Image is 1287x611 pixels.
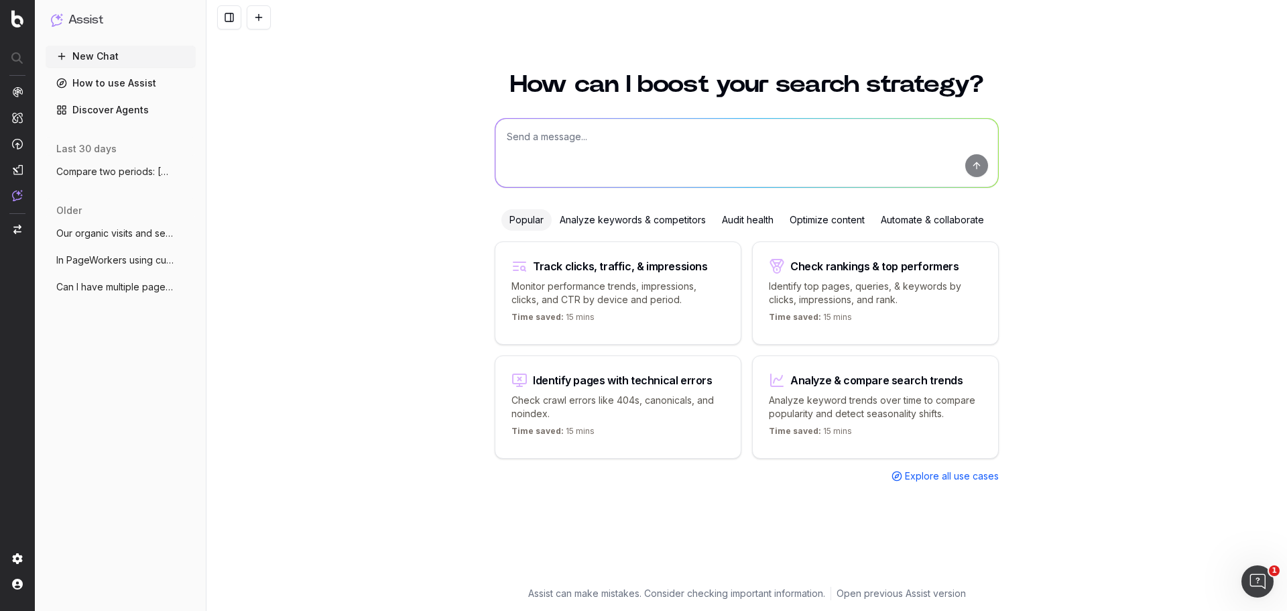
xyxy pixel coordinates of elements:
[12,87,23,97] img: Analytics
[1269,565,1280,576] span: 1
[528,587,825,600] p: Assist can make mistakes. Consider checking important information.
[905,469,999,483] span: Explore all use cases
[769,312,852,328] p: 15 mins
[511,426,564,436] span: Time saved:
[46,223,196,244] button: Our organic visits and search console cl
[56,142,117,156] span: last 30 days
[892,469,999,483] a: Explore all use cases
[533,375,713,386] div: Identify pages with technical errors
[11,10,23,27] img: Botify logo
[46,249,196,271] button: In PageWorkers using custom html, can I
[68,11,103,30] h1: Assist
[790,375,963,386] div: Analyze & compare search trends
[12,579,23,590] img: My account
[782,209,873,231] div: Optimize content
[12,164,23,175] img: Studio
[12,112,23,123] img: Intelligence
[13,225,21,234] img: Switch project
[46,276,196,298] button: Can I have multiple pageworkers optimiza
[552,209,714,231] div: Analyze keywords & competitors
[873,209,992,231] div: Automate & collaborate
[12,138,23,150] img: Activation
[56,280,174,294] span: Can I have multiple pageworkers optimiza
[56,254,174,267] span: In PageWorkers using custom html, can I
[511,394,725,421] p: Check crawl errors like 404s, canonicals, and noindex.
[56,227,174,240] span: Our organic visits and search console cl
[769,394,982,421] p: Analyze keyword trends over time to compare popularity and detect seasonality shifts.
[46,72,196,94] a: How to use Assist
[769,426,821,436] span: Time saved:
[511,426,595,442] p: 15 mins
[56,204,82,217] span: older
[533,261,708,272] div: Track clicks, traffic, & impressions
[56,165,174,178] span: Compare two periods: [DATE] to [DATE]
[51,11,190,30] button: Assist
[12,190,23,201] img: Assist
[46,46,196,67] button: New Chat
[769,426,852,442] p: 15 mins
[51,13,63,26] img: Assist
[501,209,552,231] div: Popular
[511,312,595,328] p: 15 mins
[790,261,959,272] div: Check rankings & top performers
[769,312,821,322] span: Time saved:
[837,587,966,600] a: Open previous Assist version
[46,161,196,182] button: Compare two periods: [DATE] to [DATE]
[46,99,196,121] a: Discover Agents
[1241,565,1274,598] iframe: Intercom live chat
[511,312,564,322] span: Time saved:
[495,72,999,97] h1: How can I boost your search strategy?
[12,553,23,564] img: Setting
[511,280,725,307] p: Monitor performance trends, impressions, clicks, and CTR by device and period.
[769,280,982,307] p: Identify top pages, queries, & keywords by clicks, impressions, and rank.
[714,209,782,231] div: Audit health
